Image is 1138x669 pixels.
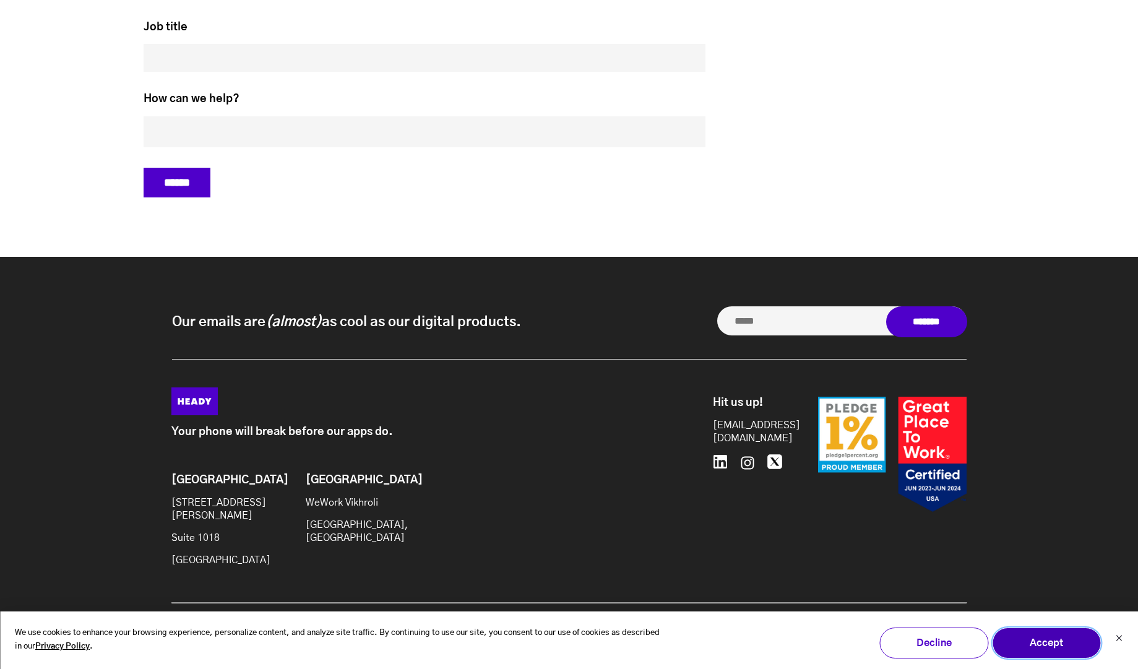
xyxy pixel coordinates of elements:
p: [GEOGRAPHIC_DATA] [171,554,272,567]
p: Your phone will break before our apps do. [171,426,657,439]
a: [EMAIL_ADDRESS][DOMAIN_NAME] [713,419,787,445]
h6: [GEOGRAPHIC_DATA] [171,474,272,488]
p: WeWork Vikhroli [306,496,406,509]
button: Dismiss cookie banner [1115,633,1123,646]
h6: [GEOGRAPHIC_DATA] [306,474,406,488]
p: Our emails are as cool as our digital products. [172,313,521,331]
img: Badges-24 [818,397,967,512]
h6: Hit us up! [713,397,787,410]
p: [STREET_ADDRESS][PERSON_NAME] [171,496,272,522]
p: © 2025, Heady LLC. [171,610,569,623]
button: Decline [879,628,988,658]
p: We use cookies to enhance your browsing experience, personalize content, and analyze site traffic... [15,626,668,655]
button: Accept [992,628,1101,658]
i: (almost) [265,315,322,329]
a: Privacy Policy [35,640,90,654]
img: Heady_Logo_Web-01 (1) [171,387,218,415]
p: Suite 1018 [171,532,272,545]
p: [GEOGRAPHIC_DATA], [GEOGRAPHIC_DATA] [306,519,406,545]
